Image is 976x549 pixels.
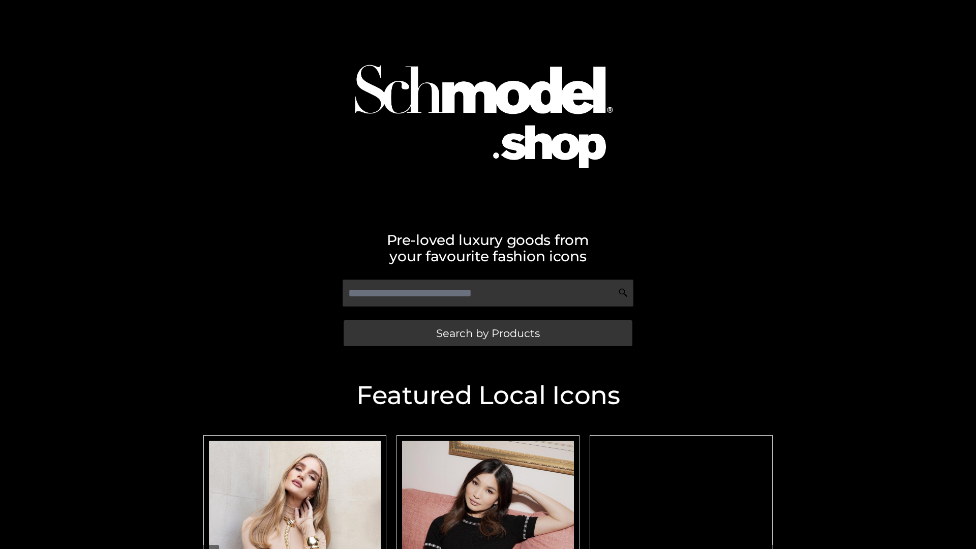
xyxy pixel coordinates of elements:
[436,328,540,339] span: Search by Products
[198,383,778,408] h2: Featured Local Icons​
[198,232,778,264] h2: Pre-loved luxury goods from your favourite fashion icons
[618,288,628,298] img: Search Icon
[344,320,632,346] a: Search by Products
